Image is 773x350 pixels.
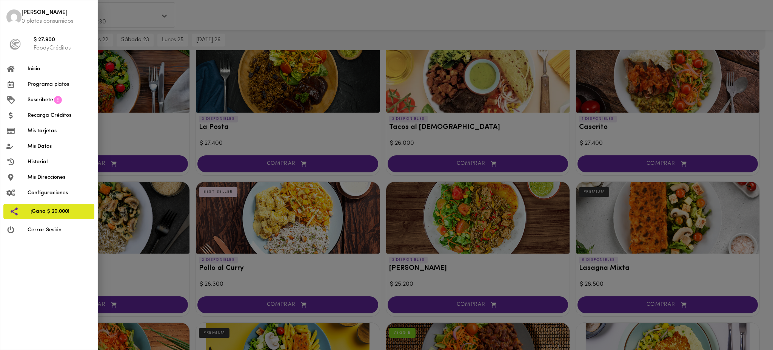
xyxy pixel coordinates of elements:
span: Configuraciones [28,189,91,197]
span: Suscríbete [28,96,53,104]
span: Programa platos [28,81,91,88]
span: Inicio [28,65,91,73]
span: Recarga Créditos [28,112,91,119]
span: Mis Datos [28,142,91,150]
span: [PERSON_NAME] [22,9,91,17]
p: 0 platos consumidos [22,17,91,25]
span: Historial [28,158,91,166]
span: Mis Direcciones [28,173,91,181]
span: Mis tarjetas [28,127,91,135]
iframe: Messagebird Livechat Widget [729,306,765,342]
span: Cerrar Sesión [28,226,91,234]
span: $ 27.900 [34,36,91,45]
p: FoodyCréditos [34,44,91,52]
span: ¡Gana $ 20.000! [31,208,88,215]
img: foody-creditos-black.png [9,39,21,50]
